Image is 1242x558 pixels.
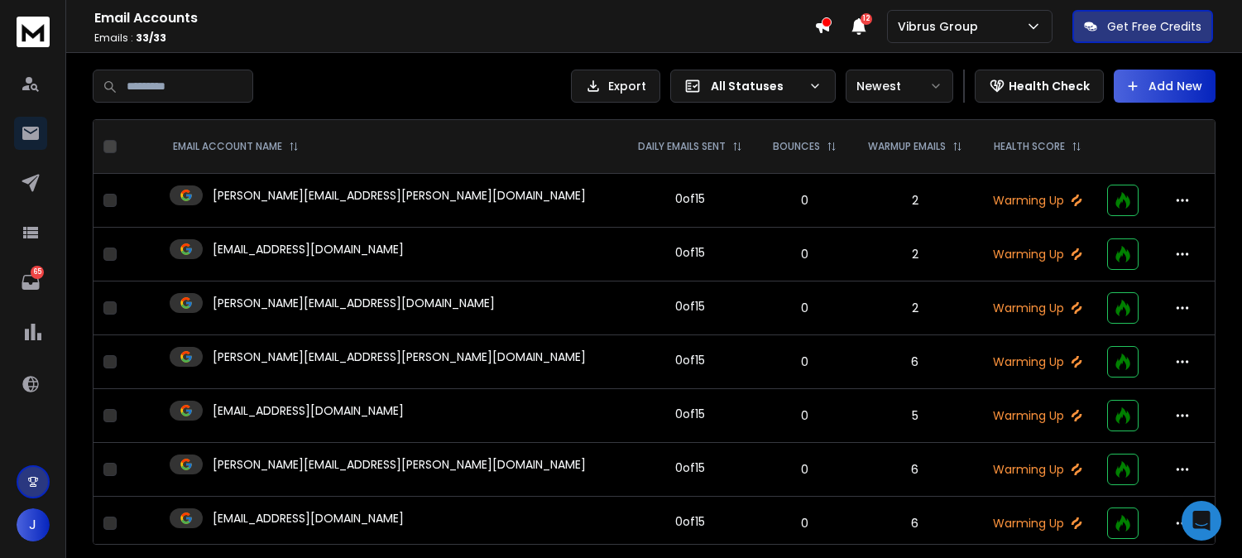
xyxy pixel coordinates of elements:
p: Warming Up [988,461,1087,478]
p: Warming Up [988,354,1087,370]
p: 65 [31,266,44,279]
td: 5 [852,389,978,443]
p: [EMAIL_ADDRESS][DOMAIN_NAME] [213,402,404,419]
p: Warming Up [988,515,1087,532]
td: 6 [852,443,978,497]
div: 0 of 15 [675,513,705,530]
p: 0 [768,461,842,478]
div: 0 of 15 [675,298,705,315]
p: HEALTH SCORE [994,140,1065,153]
span: 33 / 33 [136,31,166,45]
p: 0 [768,515,842,532]
button: J [17,508,50,541]
td: 6 [852,497,978,551]
button: Newest [846,70,953,103]
div: Open Intercom Messenger [1182,501,1221,541]
p: 0 [768,192,842,209]
p: [PERSON_NAME][EMAIL_ADDRESS][PERSON_NAME][DOMAIN_NAME] [213,349,586,365]
div: 0 of 15 [675,459,705,476]
p: Health Check [1009,78,1090,94]
div: 0 of 15 [675,352,705,368]
a: 65 [14,266,47,299]
p: All Statuses [711,78,802,94]
p: 0 [768,354,842,370]
button: Health Check [975,70,1104,103]
td: 2 [852,228,978,281]
button: Add New [1114,70,1216,103]
div: 0 of 15 [675,244,705,261]
p: Warming Up [988,407,1087,424]
p: BOUNCES [773,140,820,153]
span: 12 [861,13,872,25]
p: WARMUP EMAILS [868,140,946,153]
p: [PERSON_NAME][EMAIL_ADDRESS][PERSON_NAME][DOMAIN_NAME] [213,187,586,204]
button: Export [571,70,660,103]
p: Vibrus Group [898,18,985,35]
div: EMAIL ACCOUNT NAME [173,140,299,153]
button: Get Free Credits [1072,10,1213,43]
p: DAILY EMAILS SENT [638,140,726,153]
p: [EMAIL_ADDRESS][DOMAIN_NAME] [213,241,404,257]
div: 0 of 15 [675,190,705,207]
td: 2 [852,281,978,335]
td: 6 [852,335,978,389]
p: [PERSON_NAME][EMAIL_ADDRESS][DOMAIN_NAME] [213,295,495,311]
p: 0 [768,407,842,424]
p: Warming Up [988,192,1087,209]
p: Warming Up [988,300,1087,316]
p: [EMAIL_ADDRESS][DOMAIN_NAME] [213,510,404,527]
p: Get Free Credits [1107,18,1201,35]
p: 0 [768,246,842,262]
img: logo [17,17,50,47]
p: Warming Up [988,246,1087,262]
p: 0 [768,300,842,316]
h1: Email Accounts [94,8,814,28]
div: 0 of 15 [675,406,705,422]
td: 2 [852,174,978,228]
p: Emails : [94,31,814,45]
p: [PERSON_NAME][EMAIL_ADDRESS][PERSON_NAME][DOMAIN_NAME] [213,456,586,473]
